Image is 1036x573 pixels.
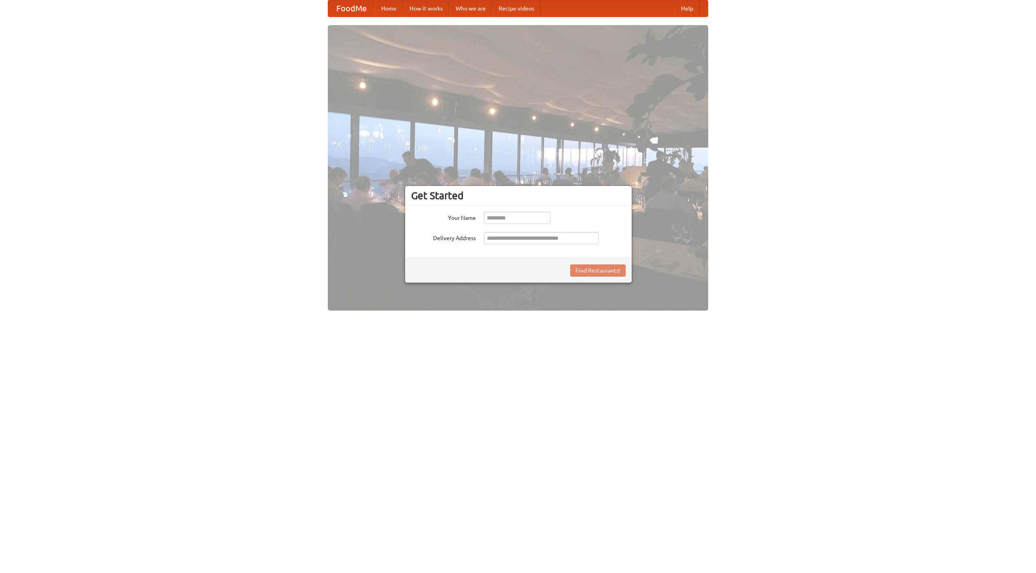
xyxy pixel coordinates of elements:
a: Help [675,0,700,17]
label: Your Name [411,212,476,222]
label: Delivery Address [411,232,476,242]
a: Who we are [449,0,492,17]
a: Recipe videos [492,0,541,17]
a: Home [375,0,403,17]
a: How it works [403,0,449,17]
a: FoodMe [328,0,375,17]
h3: Get Started [411,190,626,202]
button: Find Restaurants! [570,264,626,277]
